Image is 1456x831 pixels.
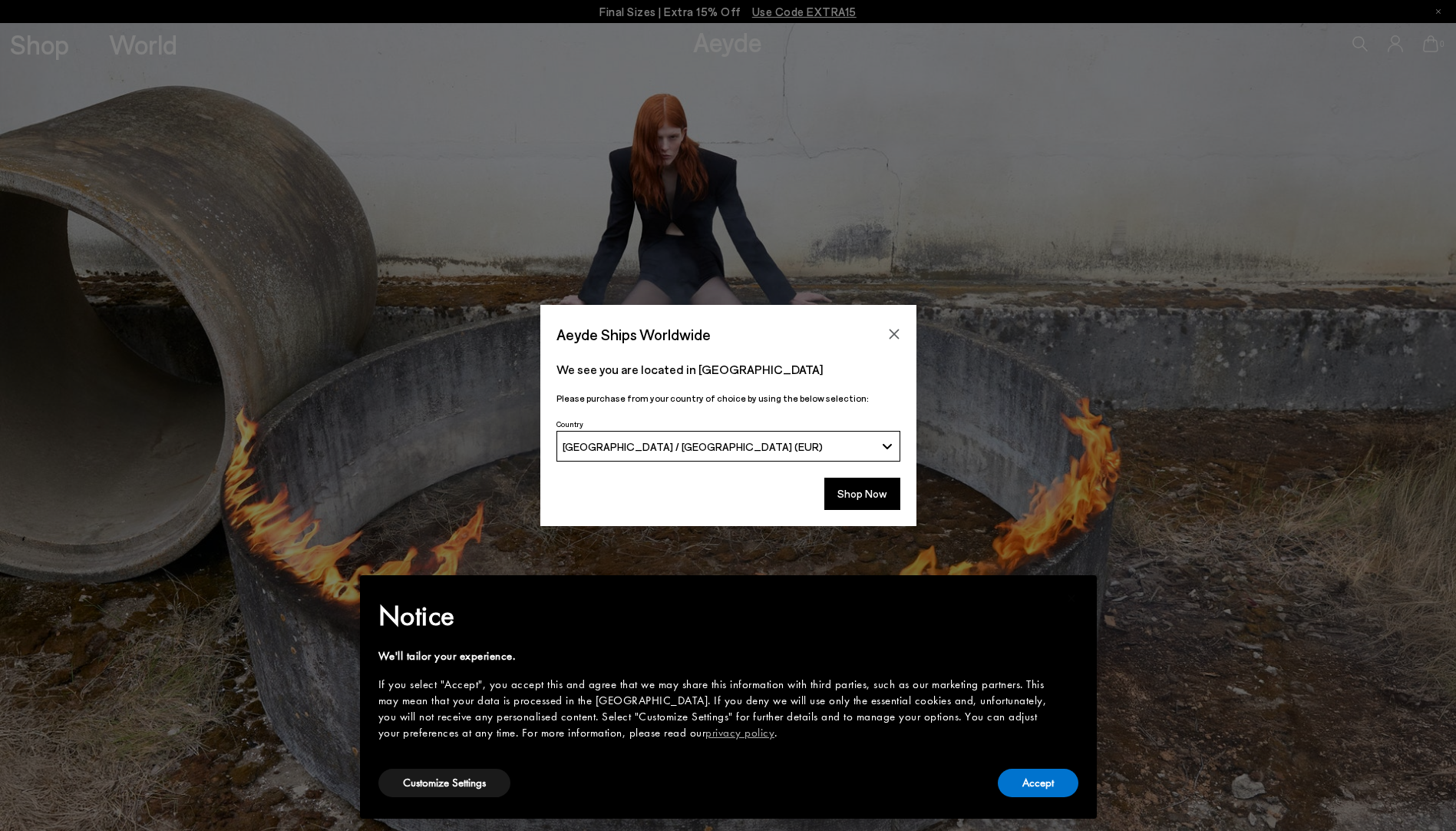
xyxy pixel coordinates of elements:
span: × [1067,586,1077,610]
button: Close [883,323,906,346]
span: Country [556,419,583,429]
h2: Notice [378,596,1054,636]
span: [GEOGRAPHIC_DATA] / [GEOGRAPHIC_DATA] (EUR) [563,440,823,453]
button: Accept [998,769,1078,797]
button: Shop Now [824,478,900,510]
p: Please purchase from your country of choice by using the below selection: [556,391,900,406]
div: If you select "Accept", you accept this and agree that we may share this information with third p... [378,677,1054,741]
a: privacy policy [705,725,774,740]
div: We'll tailor your experience. [378,648,1054,664]
button: Customize Settings [378,769,510,797]
span: Aeyde Ships Worldwide [556,321,711,348]
p: We see you are located in [GEOGRAPHIC_DATA] [556,360,900,379]
button: Close this notice [1054,580,1091,617]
